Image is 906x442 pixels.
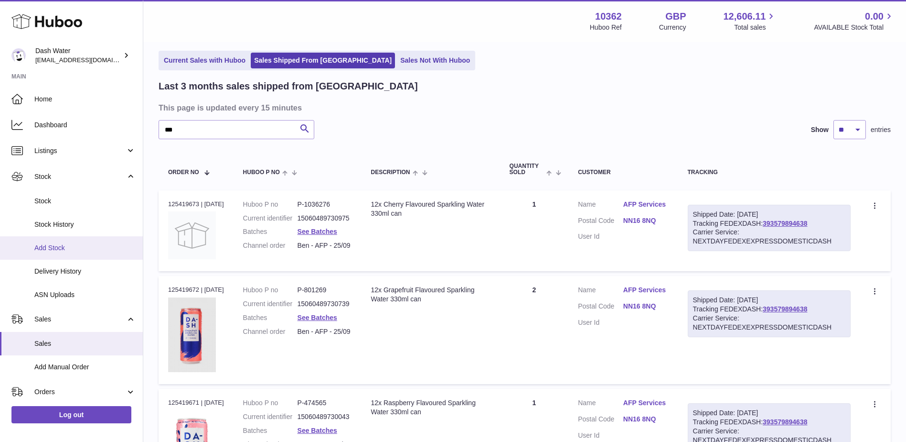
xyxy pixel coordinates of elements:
[34,243,136,253] span: Add Stock
[34,387,126,397] span: Orders
[168,211,216,259] img: no-photo.jpg
[500,276,569,384] td: 2
[659,23,686,32] div: Currency
[34,290,136,299] span: ASN Uploads
[814,23,895,32] span: AVAILABLE Stock Total
[688,205,851,252] div: Tracking FEDEXDASH:
[623,200,669,209] a: AFP Services
[34,146,126,155] span: Listings
[243,398,298,408] dt: Huboo P no
[298,299,352,309] dd: 15060489730739
[168,398,224,407] div: 125419671 | [DATE]
[595,10,622,23] strong: 10362
[578,302,623,313] dt: Postal Code
[34,267,136,276] span: Delivery History
[34,95,136,104] span: Home
[578,216,623,228] dt: Postal Code
[865,10,884,23] span: 0.00
[397,53,473,68] a: Sales Not With Huboo
[298,412,352,421] dd: 15060489730043
[160,53,249,68] a: Current Sales with Huboo
[500,190,569,271] td: 1
[168,200,224,209] div: 125419673 | [DATE]
[298,398,352,408] dd: P-474565
[623,302,669,311] a: NN16 8NQ
[665,10,686,23] strong: GBP
[578,415,623,426] dt: Postal Code
[243,241,298,250] dt: Channel order
[298,427,337,434] a: See Batches
[871,125,891,134] span: entries
[168,286,224,294] div: 125419672 | [DATE]
[623,216,669,225] a: NN16 8NQ
[243,286,298,295] dt: Huboo P no
[34,363,136,372] span: Add Manual Order
[243,313,298,322] dt: Batches
[159,80,418,93] h2: Last 3 months sales shipped from [GEOGRAPHIC_DATA]
[814,10,895,32] a: 0.00 AVAILABLE Stock Total
[688,290,851,337] div: Tracking FEDEXDASH:
[298,228,337,235] a: See Batches
[243,412,298,421] dt: Current identifier
[623,398,669,408] a: AFP Services
[34,339,136,348] span: Sales
[34,315,126,324] span: Sales
[763,220,807,227] a: 393579894638
[243,227,298,236] dt: Batches
[298,286,352,295] dd: P-801269
[734,23,777,32] span: Total sales
[298,200,352,209] dd: P-1036276
[243,200,298,209] dt: Huboo P no
[578,200,623,211] dt: Name
[811,125,829,134] label: Show
[723,10,777,32] a: 12,606.11 Total sales
[243,327,298,336] dt: Channel order
[34,172,126,181] span: Stock
[693,296,845,305] div: Shipped Date: [DATE]
[34,121,136,130] span: Dashboard
[298,327,352,336] dd: Ben - AFP - 25/09
[578,232,623,241] dt: User Id
[578,398,623,410] dt: Name
[298,241,352,250] dd: Ben - AFP - 25/09
[35,46,121,65] div: Dash Water
[11,48,26,63] img: orders@dash-water.com
[723,10,766,23] span: 12,606.11
[298,214,352,223] dd: 15060489730975
[251,53,395,68] a: Sales Shipped From [GEOGRAPHIC_DATA]
[34,197,136,206] span: Stock
[371,200,490,218] div: 12x Cherry Flavoured Sparkling Water 330ml can
[168,298,216,373] img: 103621724231836.png
[159,102,888,113] h3: This page is updated every 15 minutes
[578,431,623,440] dt: User Id
[371,286,490,304] div: 12x Grapefruit Flavoured Sparkling Water 330ml can
[578,169,668,176] div: Customer
[693,210,845,219] div: Shipped Date: [DATE]
[693,409,845,418] div: Shipped Date: [DATE]
[371,398,490,417] div: 12x Raspberry Flavoured Sparkling Water 330ml can
[578,318,623,327] dt: User Id
[590,23,622,32] div: Huboo Ref
[693,228,845,246] div: Carrier Service: NEXTDAYFEDEXEXPRESSDOMESTICDASH
[35,56,140,64] span: [EMAIL_ADDRESS][DOMAIN_NAME]
[693,314,845,332] div: Carrier Service: NEXTDAYFEDEXEXPRESSDOMESTICDASH
[243,169,280,176] span: Huboo P no
[243,299,298,309] dt: Current identifier
[11,406,131,423] a: Log out
[371,169,410,176] span: Description
[578,286,623,297] dt: Name
[298,314,337,321] a: See Batches
[168,169,199,176] span: Order No
[243,214,298,223] dt: Current identifier
[763,305,807,313] a: 393579894638
[763,418,807,426] a: 393579894638
[623,415,669,424] a: NN16 8NQ
[688,169,851,176] div: Tracking
[510,163,544,176] span: Quantity Sold
[243,426,298,435] dt: Batches
[34,220,136,229] span: Stock History
[623,286,669,295] a: AFP Services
